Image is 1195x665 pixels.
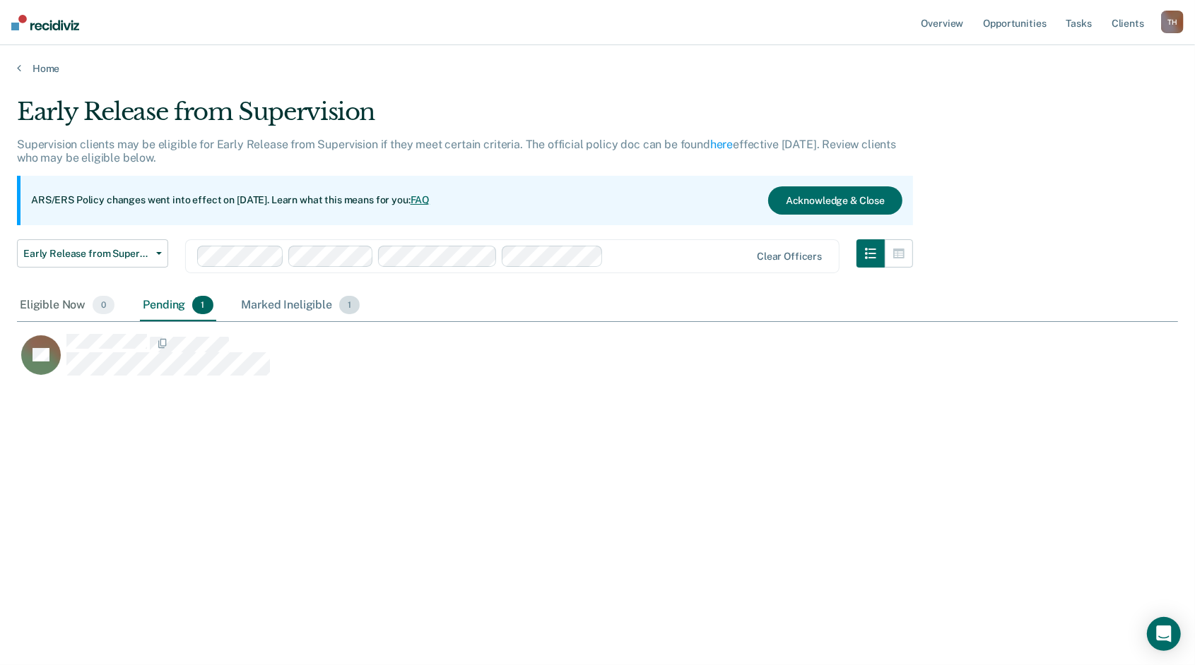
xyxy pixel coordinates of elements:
div: CaseloadOpportunityCell-05301256 [17,333,1033,390]
div: Open Intercom Messenger [1147,617,1181,651]
div: Pending1 [140,290,216,321]
button: Acknowledge & Close [768,186,902,215]
a: Home [17,62,1178,75]
div: Marked Ineligible1 [239,290,363,321]
div: Clear officers [757,251,822,263]
span: 1 [339,296,360,314]
span: 0 [93,296,114,314]
div: Eligible Now0 [17,290,117,321]
div: T H [1161,11,1184,33]
span: Early Release from Supervision [23,248,151,260]
div: Early Release from Supervision [17,97,913,138]
span: 1 [192,296,213,314]
p: Supervision clients may be eligible for Early Release from Supervision if they meet certain crite... [17,138,896,164]
p: ARS/ERS Policy changes went into effect on [DATE]. Learn what this means for you: [31,193,430,208]
a: FAQ [411,194,430,205]
img: Recidiviz [11,15,79,30]
button: TH [1161,11,1184,33]
a: here [710,138,733,151]
button: Early Release from Supervision [17,239,168,268]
